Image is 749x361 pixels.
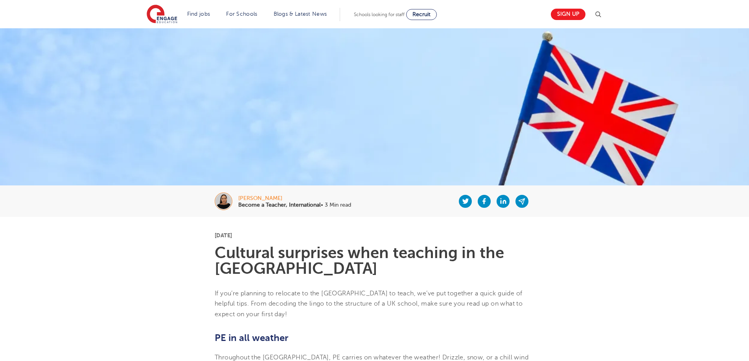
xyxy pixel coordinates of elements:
a: For Schools [226,11,257,17]
div: [PERSON_NAME] [238,196,351,201]
a: Recruit [406,9,437,20]
span: Schools looking for staff [354,12,405,17]
span: If you’re planning to relocate to the [GEOGRAPHIC_DATA] to teach, we’ve put together a quick guid... [215,290,523,318]
p: [DATE] [215,233,534,238]
a: Find jobs [187,11,210,17]
p: • 3 Min read [238,202,351,208]
img: Engage Education [147,5,177,24]
a: Sign up [551,9,585,20]
b: Become a Teacher, International [238,202,321,208]
span: Recruit [412,11,431,17]
a: Blogs & Latest News [274,11,327,17]
h1: Cultural surprises when teaching in the [GEOGRAPHIC_DATA] [215,245,534,277]
b: PE in all weather [215,332,288,343]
